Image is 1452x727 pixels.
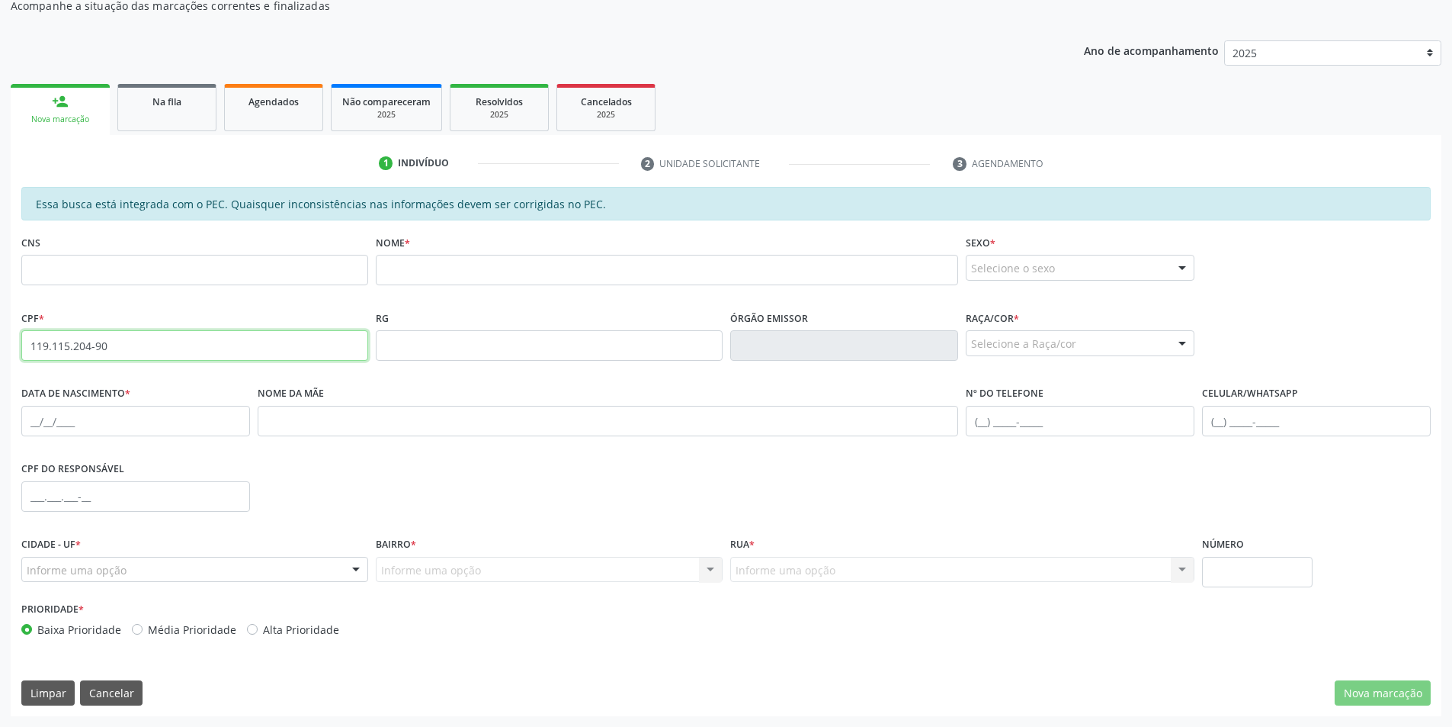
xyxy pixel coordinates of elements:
div: 2025 [342,109,431,121]
div: 2025 [568,109,644,121]
div: 1 [379,156,393,170]
button: Limpar [21,680,75,706]
div: 2025 [461,109,537,121]
span: Na fila [152,95,181,108]
span: Cancelados [581,95,632,108]
label: Bairro [376,533,416,557]
span: Não compareceram [342,95,431,108]
label: Alta Prioridade [263,622,339,638]
span: Agendados [248,95,299,108]
label: Órgão emissor [730,307,808,330]
label: Celular/WhatsApp [1202,382,1298,406]
label: Número [1202,533,1244,557]
div: Indivíduo [398,156,449,170]
button: Nova marcação [1335,680,1431,706]
label: Prioridade [21,598,84,622]
input: ___.___.___-__ [21,481,250,512]
label: Rua [730,533,755,557]
div: Essa busca está integrada com o PEC. Quaisquer inconsistências nas informações devem ser corrigid... [21,187,1431,220]
button: Cancelar [80,680,143,706]
label: Nº do Telefone [966,382,1043,406]
label: Data de nascimento [21,382,130,406]
label: RG [376,307,389,330]
span: Selecione o sexo [971,260,1055,276]
label: Baixa Prioridade [37,622,121,638]
p: Ano de acompanhamento [1084,40,1219,60]
label: CPF do responsável [21,458,124,481]
input: __/__/____ [21,406,250,436]
input: (__) _____-_____ [1202,406,1431,436]
label: Nome [376,231,410,255]
span: Informe uma opção [27,562,127,578]
label: CPF [21,307,44,330]
div: Nova marcação [21,114,99,125]
label: Média Prioridade [148,622,236,638]
div: person_add [52,93,69,110]
label: Raça/cor [966,307,1019,330]
label: Nome da mãe [258,382,324,406]
input: (__) _____-_____ [966,406,1194,436]
label: CNS [21,231,40,255]
label: Cidade - UF [21,533,81,557]
label: Sexo [966,231,995,255]
span: Selecione a Raça/cor [971,336,1076,352]
span: Resolvidos [476,95,523,108]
